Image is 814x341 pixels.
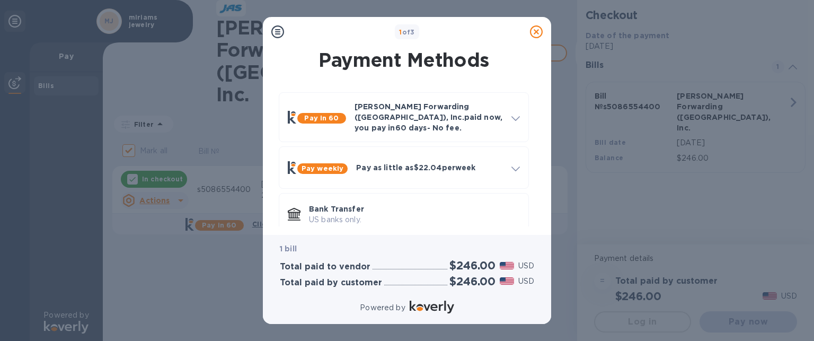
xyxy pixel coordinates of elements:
[399,28,402,36] span: 1
[500,277,514,285] img: USD
[280,278,382,288] h3: Total paid by customer
[280,244,297,253] b: 1 bill
[500,262,514,269] img: USD
[309,204,520,214] p: Bank Transfer
[399,28,415,36] b: of 3
[304,114,339,122] b: Pay in 60
[280,262,370,272] h3: Total paid to vendor
[356,162,503,173] p: Pay as little as $22.04 per week
[302,164,343,172] b: Pay weekly
[449,275,496,288] h2: $246.00
[355,101,503,133] p: [PERSON_NAME] Forwarding ([GEOGRAPHIC_DATA]), Inc. paid now, you pay in 60 days - No fee.
[518,260,534,272] p: USD
[277,49,531,71] h1: Payment Methods
[360,302,405,313] p: Powered by
[518,276,534,287] p: USD
[410,301,454,313] img: Logo
[309,214,520,225] p: US banks only.
[449,259,496,272] h2: $246.00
